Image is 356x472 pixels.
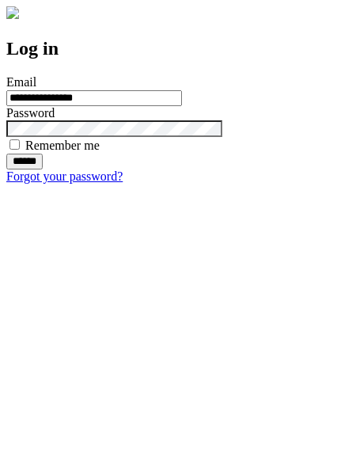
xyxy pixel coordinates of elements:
[6,75,36,89] label: Email
[6,169,123,183] a: Forgot your password?
[6,38,350,59] h2: Log in
[25,139,100,152] label: Remember me
[6,106,55,120] label: Password
[6,6,19,19] img: logo-4e3dc11c47720685a147b03b5a06dd966a58ff35d612b21f08c02c0306f2b779.png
